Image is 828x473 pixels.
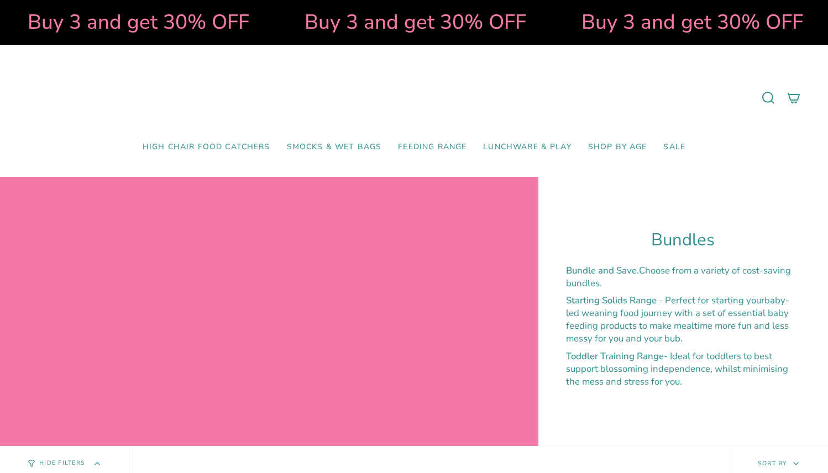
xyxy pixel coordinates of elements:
[520,8,741,36] strong: Buy 3 and get 30% OFF
[758,459,787,467] span: Sort by
[566,230,800,250] h1: Bundles
[566,264,639,277] strong: Bundle and Save.
[566,264,800,290] p: Choose from a variety of cost-saving bundles.
[566,294,800,345] p: - Perfect for starting your
[134,134,279,160] a: High Chair Food Catchers
[390,134,475,160] a: Feeding Range
[588,143,647,152] span: Shop by Age
[566,350,800,388] p: - Ideal for toddlers to best support blossoming independence, whilst minimising the mess and stre...
[319,61,510,134] a: Mumma’s Little Helpers
[655,134,694,160] a: SALE
[39,460,85,466] span: Hide Filters
[279,134,390,160] a: Smocks & Wet Bags
[580,134,656,160] a: Shop by Age
[243,8,464,36] strong: Buy 3 and get 30% OFF
[566,294,789,345] span: baby-led weaning food journey with a set of essential baby feeding products to make mealtime more...
[663,143,685,152] span: SALE
[566,350,664,362] strong: Toddler Training Range
[398,143,467,152] span: Feeding Range
[475,134,579,160] a: Lunchware & Play
[143,143,270,152] span: High Chair Food Catchers
[287,143,382,152] span: Smocks & Wet Bags
[483,143,571,152] span: Lunchware & Play
[566,294,657,307] strong: Starting Solids Range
